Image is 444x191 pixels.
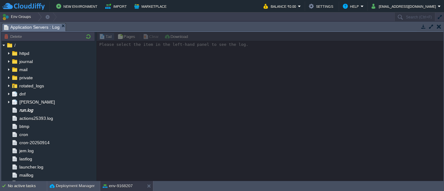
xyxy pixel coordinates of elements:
[372,2,438,10] button: [EMAIL_ADDRESS][DOMAIN_NAME]
[56,2,99,10] button: New Environment
[18,180,56,186] a: maillog-20250914
[18,140,51,145] a: cron-20250914
[105,2,129,10] button: Import
[50,183,95,189] button: Deployment Manager
[8,181,47,191] div: No active tasks
[18,172,34,178] a: maillog
[343,2,361,10] button: Help
[2,12,33,21] button: Env Groups
[18,91,27,97] a: dnf
[309,2,335,10] button: Settings
[18,51,30,56] a: httpd
[4,23,60,31] span: Application Servers : Log
[18,99,56,105] a: [PERSON_NAME]
[18,164,44,170] a: launcher.log
[418,166,438,185] iframe: chat widget
[18,107,34,113] a: run.log
[2,2,45,10] img: CloudJiffy
[134,2,168,10] button: Marketplace
[103,183,133,189] button: env-9168207
[18,75,34,81] a: private
[18,148,35,154] a: jem.log
[18,156,33,162] a: lastlog
[18,124,30,129] a: btmp
[18,59,34,64] a: journal
[13,42,17,48] a: /
[18,67,28,72] a: mail
[264,2,298,10] button: Balance ₹0.00
[18,115,54,121] a: actions25393.log
[18,83,45,89] a: rotated_logs
[4,34,24,39] button: Delete
[18,132,29,137] a: cron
